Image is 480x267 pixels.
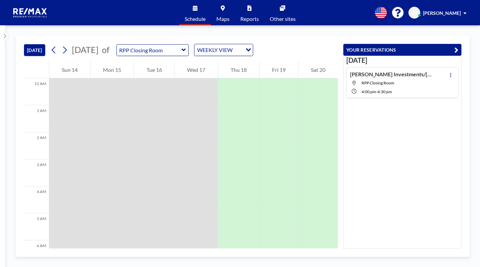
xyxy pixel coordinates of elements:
div: 5 AM [24,213,49,240]
h3: [DATE] [346,56,458,64]
span: 4:00 PM [362,89,376,94]
h4: [PERSON_NAME] Investments/[PERSON_NAME]-[STREET_ADDRESS][PERSON_NAME]-[PERSON_NAME] [350,71,434,78]
span: WEEKLY VIEW [196,46,234,54]
div: Sun 14 [49,61,90,78]
span: Maps [216,16,230,22]
div: Fri 19 [260,61,298,78]
div: 2 AM [24,132,49,159]
span: Other sites [270,16,296,22]
div: 4 AM [24,186,49,213]
div: Tue 16 [134,61,175,78]
span: RPP Closing Room [362,80,394,85]
div: 12 AM [24,78,49,105]
img: organization-logo [11,6,50,20]
div: 1 AM [24,105,49,132]
input: Search for option [235,46,242,54]
button: [DATE] [24,44,45,56]
span: - [376,89,377,94]
span: 4:30 PM [377,89,392,94]
div: Sat 20 [298,61,338,78]
div: Mon 15 [90,61,134,78]
div: Search for option [194,44,253,56]
span: [PERSON_NAME] [423,10,461,16]
span: of [102,45,109,55]
span: Schedule [185,16,206,22]
div: Wed 17 [175,61,218,78]
span: Reports [240,16,259,22]
div: Thu 18 [218,61,259,78]
input: RPP Closing Room [117,45,182,56]
span: SH [411,10,418,16]
span: [DATE] [72,45,99,55]
button: YOUR RESERVATIONS [343,44,461,56]
div: 3 AM [24,159,49,186]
